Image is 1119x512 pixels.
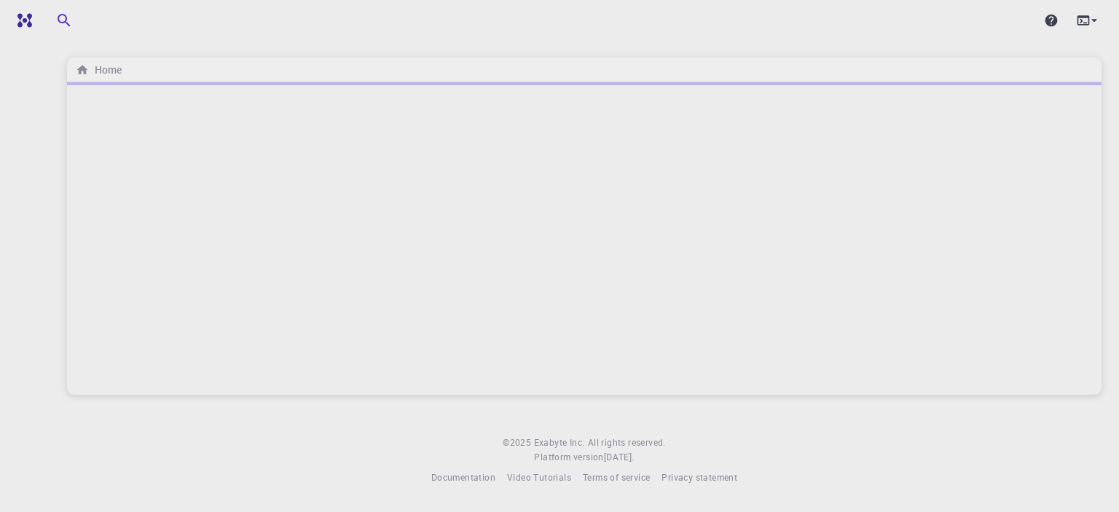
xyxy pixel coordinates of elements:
[604,451,635,462] span: [DATE] .
[661,471,737,483] span: Privacy statement
[89,62,122,78] h6: Home
[534,450,603,465] span: Platform version
[73,62,125,78] nav: breadcrumb
[12,13,32,28] img: logo
[431,471,495,483] span: Documentation
[507,471,571,483] span: Video Tutorials
[503,436,533,450] span: © 2025
[534,436,585,448] span: Exabyte Inc.
[583,470,650,485] a: Terms of service
[588,436,666,450] span: All rights reserved.
[431,470,495,485] a: Documentation
[583,471,650,483] span: Terms of service
[661,470,737,485] a: Privacy statement
[507,470,571,485] a: Video Tutorials
[604,450,635,465] a: [DATE].
[534,436,585,450] a: Exabyte Inc.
